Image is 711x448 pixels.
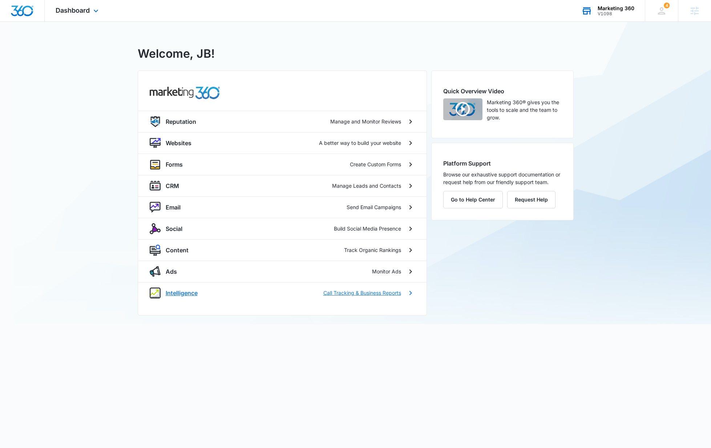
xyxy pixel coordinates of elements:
[443,191,503,208] button: Go to Help Center
[664,3,670,8] span: 4
[150,138,161,148] img: website
[138,218,427,239] a: socialSocialBuild Social Media Presence
[150,245,161,256] img: content
[330,118,401,125] p: Manage and Monitor Reviews
[443,159,562,168] h2: Platform Support
[166,224,182,233] p: Social
[507,196,556,203] a: Request Help
[507,191,556,208] button: Request Help
[443,171,562,186] p: Browse our exhaustive support documentation or request help from our friendly support team.
[138,154,427,175] a: formsFormsCreate Custom Forms
[334,225,401,232] p: Build Social Media Presence
[138,45,215,62] h1: Welcome, JB!
[664,3,670,8] div: notifications count
[166,267,177,276] p: Ads
[443,87,562,95] h2: Quick Overview Video
[166,160,183,169] p: Forms
[56,7,90,14] span: Dashboard
[350,160,401,168] p: Create Custom Forms
[166,182,179,190] p: CRM
[332,182,401,190] p: Manage Leads and Contacts
[150,288,161,298] img: intelligence
[443,196,507,203] a: Go to Help Center
[323,289,401,297] p: Call Tracking & Business Reports
[372,268,401,275] p: Monitor Ads
[166,117,196,126] p: Reputation
[319,139,401,147] p: A better way to build your website
[166,203,181,212] p: Email
[138,239,427,261] a: contentContentTrack Organic Rankings
[138,196,427,218] a: nurtureEmailSend Email Campaigns
[166,289,198,297] p: Intelligence
[347,203,401,211] p: Send Email Campaigns
[138,175,427,196] a: crmCRMManage Leads and Contacts
[598,5,634,11] div: account name
[487,98,562,121] p: Marketing 360® gives you the tools to scale and the team to grow.
[150,180,161,191] img: crm
[138,132,427,154] a: websiteWebsitesA better way to build your website
[138,111,427,132] a: reputationReputationManage and Monitor Reviews
[150,202,161,213] img: nurture
[150,266,161,277] img: ads
[598,11,634,16] div: account id
[150,223,161,234] img: social
[138,261,427,282] a: adsAdsMonitor Ads
[166,139,191,147] p: Websites
[166,246,189,254] p: Content
[150,87,220,99] img: common.products.marketing.title
[443,98,482,120] img: Quick Overview Video
[344,246,401,254] p: Track Organic Rankings
[150,116,161,127] img: reputation
[150,159,161,170] img: forms
[138,282,427,304] a: intelligenceIntelligenceCall Tracking & Business Reports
